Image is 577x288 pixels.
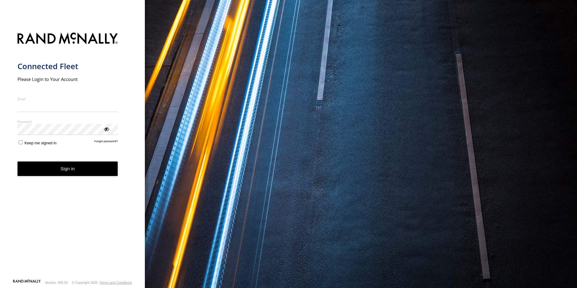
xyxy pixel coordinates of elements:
[18,61,118,71] h1: Connected Fleet
[18,76,118,82] h2: Please Login to Your Account
[18,97,118,101] label: Email
[13,280,41,286] a: Visit our Website
[24,141,56,145] span: Keep me signed in
[18,162,118,176] button: Sign in
[100,281,132,284] a: Terms and Conditions
[18,29,128,279] form: main
[45,281,68,284] div: Version: 305.03
[19,140,23,144] input: Keep me signed in
[18,31,118,47] img: Rand McNally
[94,139,118,145] a: Forgot password?
[18,119,118,124] label: Password
[72,281,132,284] div: © Copyright 2025 -
[103,126,109,132] div: ViewPassword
